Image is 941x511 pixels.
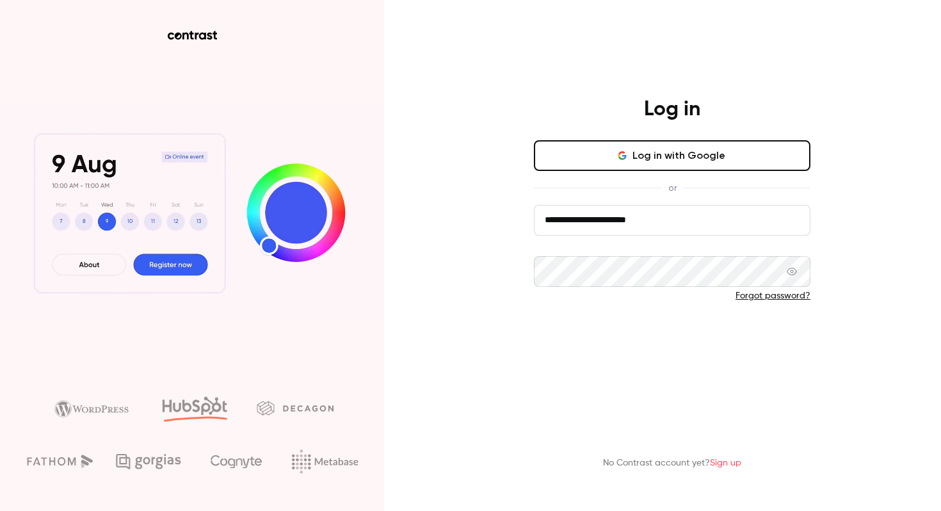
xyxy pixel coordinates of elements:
button: Log in with Google [534,140,810,171]
h4: Log in [644,97,700,122]
a: Forgot password? [736,291,810,300]
p: No Contrast account yet? [603,457,741,470]
a: Sign up [710,458,741,467]
img: decagon [257,401,334,415]
span: or [662,181,683,195]
button: Log in [534,323,810,353]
